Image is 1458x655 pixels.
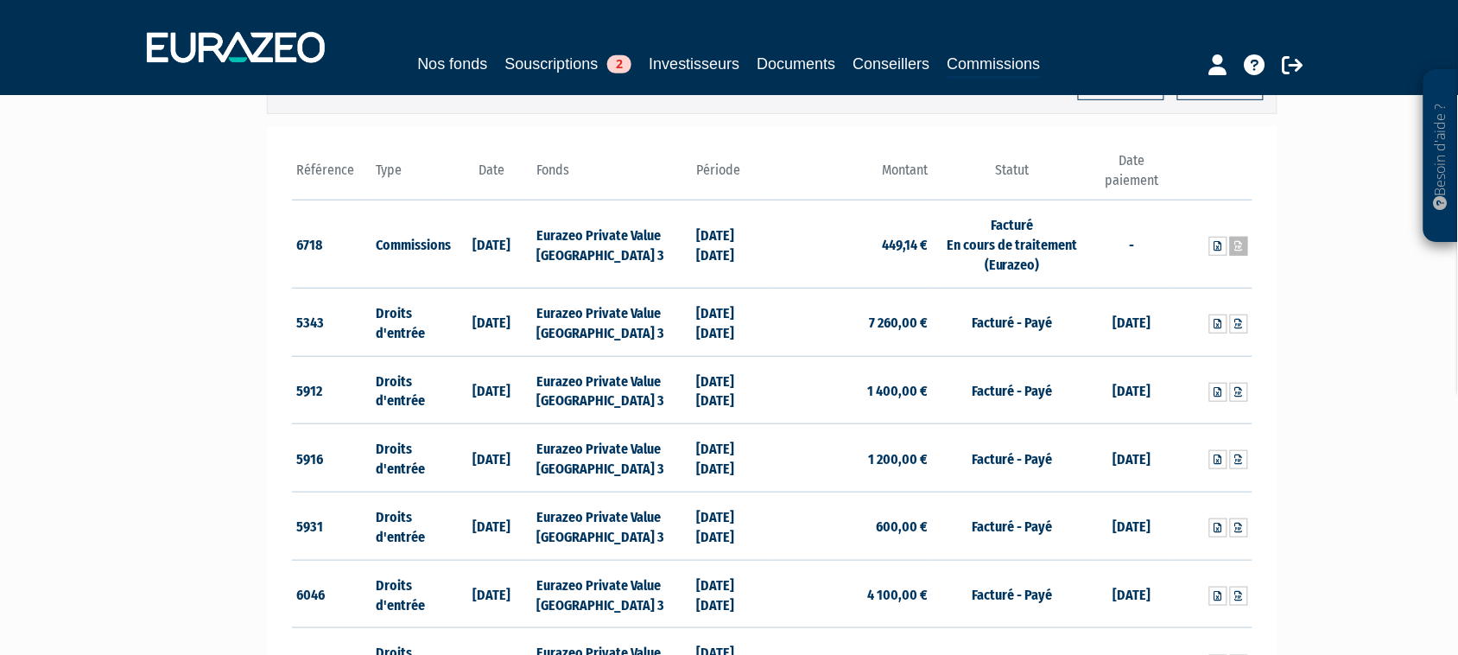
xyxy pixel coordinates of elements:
[532,424,692,493] td: Eurazeo Private Value [GEOGRAPHIC_DATA] 3
[292,200,372,289] td: 6718
[504,52,631,76] a: Souscriptions2
[1093,424,1173,493] td: [DATE]
[292,492,372,560] td: 5931
[692,200,772,289] td: [DATE] [DATE]
[948,52,1041,79] a: Commissions
[372,492,453,560] td: Droits d'entrée
[452,356,532,424] td: [DATE]
[292,424,372,493] td: 5916
[932,424,1092,493] td: Facturé - Payé
[932,200,1092,289] td: Facturé En cours de traitement (Eurazeo)
[772,200,932,289] td: 449,14 €
[372,424,453,493] td: Droits d'entrée
[932,151,1092,200] th: Statut
[692,151,772,200] th: Période
[1093,492,1173,560] td: [DATE]
[1093,200,1173,289] td: -
[932,356,1092,424] td: Facturé - Payé
[692,288,772,356] td: [DATE] [DATE]
[932,560,1092,628] td: Facturé - Payé
[452,200,532,289] td: [DATE]
[692,560,772,628] td: [DATE] [DATE]
[1431,79,1451,234] p: Besoin d'aide ?
[853,52,930,76] a: Conseillers
[649,52,739,76] a: Investisseurs
[372,356,453,424] td: Droits d'entrée
[772,356,932,424] td: 1 400,00 €
[452,151,532,200] th: Date
[452,288,532,356] td: [DATE]
[532,560,692,628] td: Eurazeo Private Value [GEOGRAPHIC_DATA] 3
[532,200,692,289] td: Eurazeo Private Value [GEOGRAPHIC_DATA] 3
[452,424,532,493] td: [DATE]
[692,424,772,493] td: [DATE] [DATE]
[1093,151,1173,200] th: Date paiement
[292,560,372,628] td: 6046
[1093,560,1173,628] td: [DATE]
[772,151,932,200] th: Montant
[692,492,772,560] td: [DATE] [DATE]
[772,424,932,493] td: 1 200,00 €
[372,200,453,289] td: Commissions
[292,356,372,424] td: 5912
[532,288,692,356] td: Eurazeo Private Value [GEOGRAPHIC_DATA] 3
[607,55,631,73] span: 2
[532,356,692,424] td: Eurazeo Private Value [GEOGRAPHIC_DATA] 3
[532,151,692,200] th: Fonds
[147,32,325,63] img: 1732889491-logotype_eurazeo_blanc_rvb.png
[1093,288,1173,356] td: [DATE]
[372,288,453,356] td: Droits d'entrée
[372,151,453,200] th: Type
[292,151,372,200] th: Référence
[772,288,932,356] td: 7 260,00 €
[772,560,932,628] td: 4 100,00 €
[932,492,1092,560] td: Facturé - Payé
[532,492,692,560] td: Eurazeo Private Value [GEOGRAPHIC_DATA] 3
[772,492,932,560] td: 600,00 €
[292,288,372,356] td: 5343
[758,52,836,76] a: Documents
[372,560,453,628] td: Droits d'entrée
[417,52,487,76] a: Nos fonds
[1093,356,1173,424] td: [DATE]
[452,492,532,560] td: [DATE]
[452,560,532,628] td: [DATE]
[932,288,1092,356] td: Facturé - Payé
[692,356,772,424] td: [DATE] [DATE]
